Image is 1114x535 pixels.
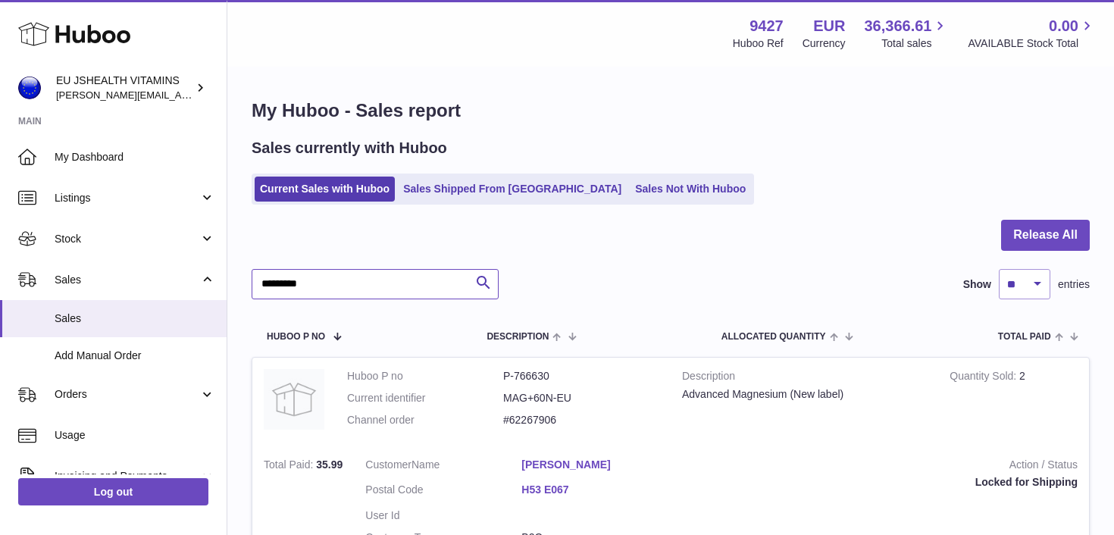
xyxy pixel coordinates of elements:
[55,311,215,326] span: Sales
[264,369,324,430] img: no-photo.jpg
[365,483,521,501] dt: Postal Code
[503,413,659,427] dd: #62267906
[864,16,949,51] a: 36,366.61 Total sales
[398,177,627,202] a: Sales Shipped From [GEOGRAPHIC_DATA]
[1058,277,1090,292] span: entries
[56,74,192,102] div: EU JSHEALTH VITAMINS
[938,358,1089,446] td: 2
[864,16,931,36] span: 36,366.61
[963,277,991,292] label: Show
[487,332,549,342] span: Description
[55,469,199,483] span: Invoicing and Payments
[347,369,503,383] dt: Huboo P no
[721,332,826,342] span: ALLOCATED Quantity
[365,458,521,476] dt: Name
[56,89,304,101] span: [PERSON_NAME][EMAIL_ADDRESS][DOMAIN_NAME]
[55,273,199,287] span: Sales
[998,332,1051,342] span: Total paid
[950,370,1019,386] strong: Quantity Sold
[700,458,1078,476] strong: Action / Status
[55,191,199,205] span: Listings
[968,16,1096,51] a: 0.00 AVAILABLE Stock Total
[255,177,395,202] a: Current Sales with Huboo
[18,478,208,505] a: Log out
[55,387,199,402] span: Orders
[264,458,316,474] strong: Total Paid
[365,458,411,471] span: Customer
[55,232,199,246] span: Stock
[267,332,325,342] span: Huboo P no
[1049,16,1078,36] span: 0.00
[630,177,751,202] a: Sales Not With Huboo
[1001,220,1090,251] button: Release All
[55,428,215,443] span: Usage
[682,369,927,387] strong: Description
[347,391,503,405] dt: Current identifier
[682,387,927,402] div: Advanced Magnesium (New label)
[55,349,215,363] span: Add Manual Order
[18,77,41,99] img: laura@jessicasepel.com
[503,391,659,405] dd: MAG+60N-EU
[749,16,784,36] strong: 9427
[803,36,846,51] div: Currency
[347,413,503,427] dt: Channel order
[316,458,343,471] span: 35.99
[733,36,784,51] div: Huboo Ref
[503,369,659,383] dd: P-766630
[968,36,1096,51] span: AVAILABLE Stock Total
[700,475,1078,490] div: Locked for Shipping
[521,458,677,472] a: [PERSON_NAME]
[252,99,1090,123] h1: My Huboo - Sales report
[252,138,447,158] h2: Sales currently with Huboo
[881,36,949,51] span: Total sales
[521,483,677,497] a: H53 E067
[365,508,521,523] dt: User Id
[813,16,845,36] strong: EUR
[55,150,215,164] span: My Dashboard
